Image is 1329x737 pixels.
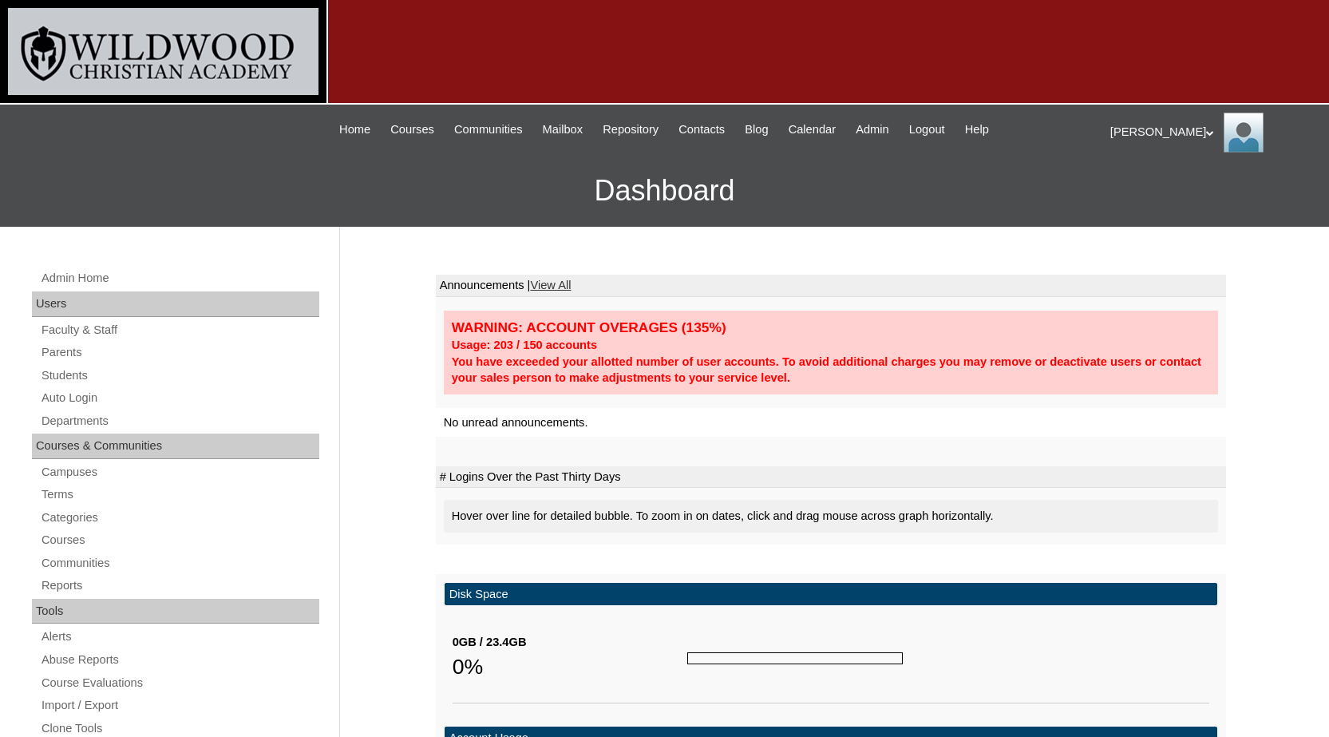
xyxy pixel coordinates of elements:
[40,508,319,528] a: Categories
[40,695,319,715] a: Import / Export
[781,121,844,139] a: Calendar
[530,279,571,291] a: View All
[789,121,836,139] span: Calendar
[452,319,1210,337] div: WARNING: ACCOUNT OVERAGES (135%)
[436,466,1226,489] td: # Logins Over the Past Thirty Days
[745,121,768,139] span: Blog
[901,121,953,139] a: Logout
[1224,113,1264,153] img: Jill Isaac
[595,121,666,139] a: Repository
[957,121,997,139] a: Help
[543,121,583,139] span: Mailbox
[382,121,442,139] a: Courses
[339,121,370,139] span: Home
[40,343,319,363] a: Parents
[603,121,659,139] span: Repository
[40,268,319,288] a: Admin Home
[446,121,531,139] a: Communities
[40,485,319,505] a: Terms
[40,530,319,550] a: Courses
[452,354,1210,386] div: You have exceeded your allotted number of user accounts. To avoid additional charges you may remo...
[40,627,319,647] a: Alerts
[909,121,945,139] span: Logout
[331,121,378,139] a: Home
[436,275,1226,297] td: Announcements |
[40,576,319,596] a: Reports
[453,651,687,683] div: 0%
[452,339,597,351] strong: Usage: 203 / 150 accounts
[32,291,319,317] div: Users
[40,320,319,340] a: Faculty & Staff
[848,121,897,139] a: Admin
[454,121,523,139] span: Communities
[8,8,318,95] img: logo-white.png
[40,388,319,408] a: Auto Login
[32,434,319,459] div: Courses & Communities
[965,121,989,139] span: Help
[32,599,319,624] div: Tools
[40,462,319,482] a: Campuses
[40,366,319,386] a: Students
[436,408,1226,438] td: No unread announcements.
[40,411,319,431] a: Departments
[40,673,319,693] a: Course Evaluations
[453,634,687,651] div: 0GB / 23.4GB
[737,121,776,139] a: Blog
[678,121,725,139] span: Contacts
[445,583,1217,606] td: Disk Space
[535,121,591,139] a: Mailbox
[856,121,889,139] span: Admin
[1110,113,1313,153] div: [PERSON_NAME]
[40,650,319,670] a: Abuse Reports
[8,155,1321,227] h3: Dashboard
[444,500,1218,533] div: Hover over line for detailed bubble. To zoom in on dates, click and drag mouse across graph horiz...
[390,121,434,139] span: Courses
[670,121,733,139] a: Contacts
[40,553,319,573] a: Communities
